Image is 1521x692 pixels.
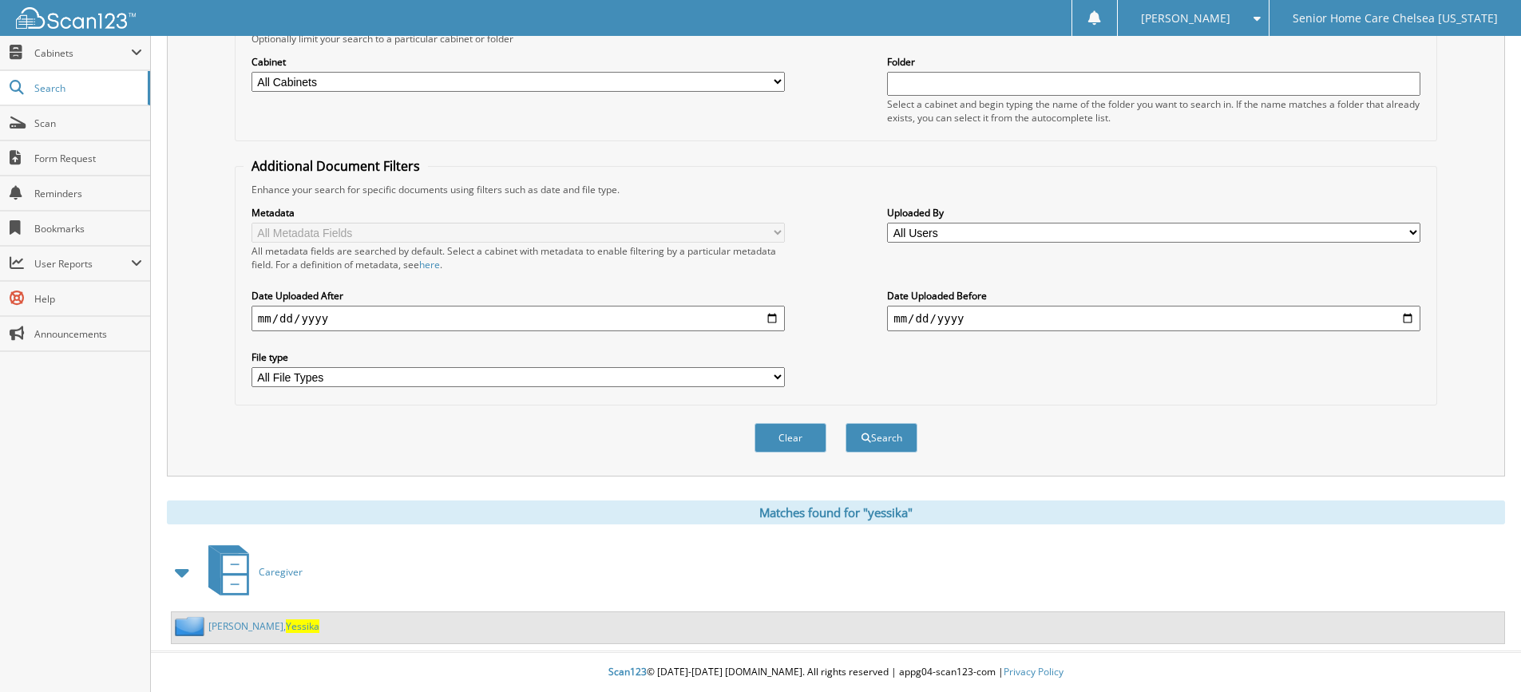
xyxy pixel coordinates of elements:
[252,244,785,271] div: All metadata fields are searched by default. Select a cabinet with metadata to enable filtering b...
[34,152,142,165] span: Form Request
[167,500,1505,524] div: Matches found for "yessika"
[252,55,785,69] label: Cabinet
[244,32,1428,45] div: Optionally limit your search to a particular cabinet or folder
[16,7,136,29] img: scan123-logo-white.svg
[286,619,319,633] span: Yessika
[34,187,142,200] span: Reminders
[34,257,131,271] span: User Reports
[208,619,319,633] a: [PERSON_NAME],Yessika
[887,306,1420,331] input: end
[244,183,1428,196] div: Enhance your search for specific documents using filters such as date and file type.
[151,653,1521,692] div: © [DATE]-[DATE] [DOMAIN_NAME]. All rights reserved | appg04-scan123-com |
[34,117,142,130] span: Scan
[755,423,826,453] button: Clear
[1141,14,1230,23] span: [PERSON_NAME]
[34,81,140,95] span: Search
[252,289,785,303] label: Date Uploaded After
[252,350,785,364] label: File type
[175,616,208,636] img: folder2.png
[887,55,1420,69] label: Folder
[244,157,428,175] legend: Additional Document Filters
[252,306,785,331] input: start
[1441,615,1521,692] iframe: Chat Widget
[887,289,1420,303] label: Date Uploaded Before
[887,206,1420,219] label: Uploaded By
[1293,14,1498,23] span: Senior Home Care Chelsea [US_STATE]
[34,46,131,60] span: Cabinets
[34,222,142,235] span: Bookmarks
[259,565,303,579] span: Caregiver
[34,292,142,306] span: Help
[419,258,440,271] a: here
[34,327,142,341] span: Announcements
[608,665,647,678] span: Scan123
[1004,665,1064,678] a: Privacy Policy
[252,206,785,219] label: Metadata
[199,540,303,603] a: Caregiver
[846,423,917,453] button: Search
[887,97,1420,125] div: Select a cabinet and begin typing the name of the folder you want to search in. If the name match...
